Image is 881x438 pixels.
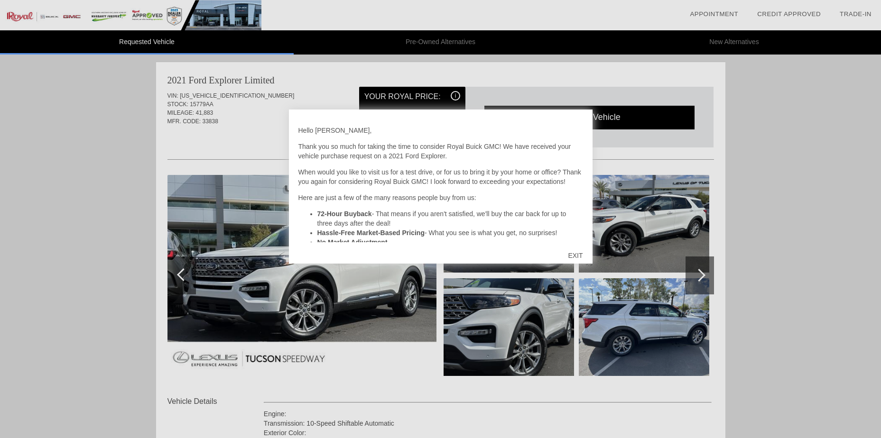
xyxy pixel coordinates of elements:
[298,142,583,161] p: Thank you so much for taking the time to consider Royal Buick GMC! We have received your vehicle ...
[558,241,592,270] div: EXIT
[840,10,872,18] a: Trade-In
[298,126,583,135] p: Hello [PERSON_NAME],
[317,210,372,218] strong: 72-Hour Buyback
[317,229,425,237] strong: Hassle-Free Market-Based Pricing
[317,209,583,228] li: - That means if you aren't satisfied, we'll buy the car back for up to three days after the deal!
[298,193,583,202] p: Here are just a few of the many reasons people buy from us:
[690,10,738,18] a: Appointment
[317,238,388,246] strong: No Market Adjustment
[317,228,583,237] li: - What you see is what you get, no surprises!
[298,167,583,186] p: When would you like to visit us for a test drive, or for us to bring it by your home or office? T...
[757,10,821,18] a: Credit Approved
